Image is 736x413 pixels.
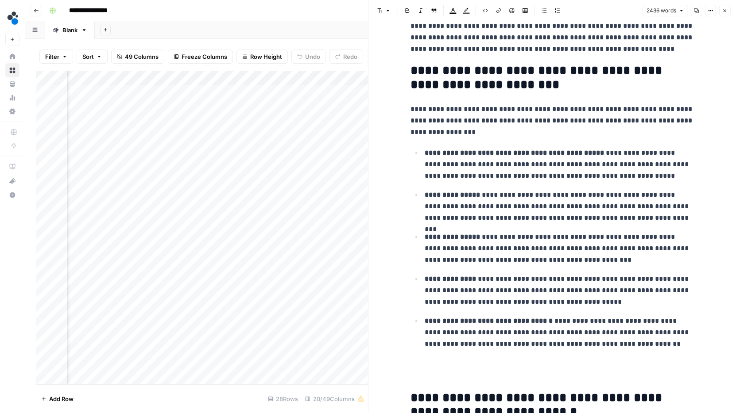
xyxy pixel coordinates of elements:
[643,5,688,16] button: 2436 words
[45,21,95,39] a: Blank
[82,52,94,61] span: Sort
[36,392,79,406] button: Add Row
[329,50,363,64] button: Redo
[5,10,21,26] img: spot.ai Logo
[45,52,59,61] span: Filter
[236,50,288,64] button: Row Height
[5,7,19,29] button: Workspace: spot.ai
[302,392,368,406] div: 20/49 Columns
[291,50,326,64] button: Undo
[39,50,73,64] button: Filter
[77,50,108,64] button: Sort
[250,52,282,61] span: Row Height
[5,104,19,119] a: Settings
[5,188,19,202] button: Help + Support
[305,52,320,61] span: Undo
[343,52,357,61] span: Redo
[5,174,19,188] button: What's new?
[5,91,19,105] a: Usage
[5,63,19,77] a: Browse
[264,392,302,406] div: 28 Rows
[182,52,227,61] span: Freeze Columns
[111,50,164,64] button: 49 Columns
[168,50,233,64] button: Freeze Columns
[5,160,19,174] a: AirOps Academy
[5,50,19,64] a: Home
[49,394,74,403] span: Add Row
[125,52,159,61] span: 49 Columns
[647,7,676,15] span: 2436 words
[5,77,19,91] a: Your Data
[6,174,19,187] div: What's new?
[62,26,77,34] div: Blank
